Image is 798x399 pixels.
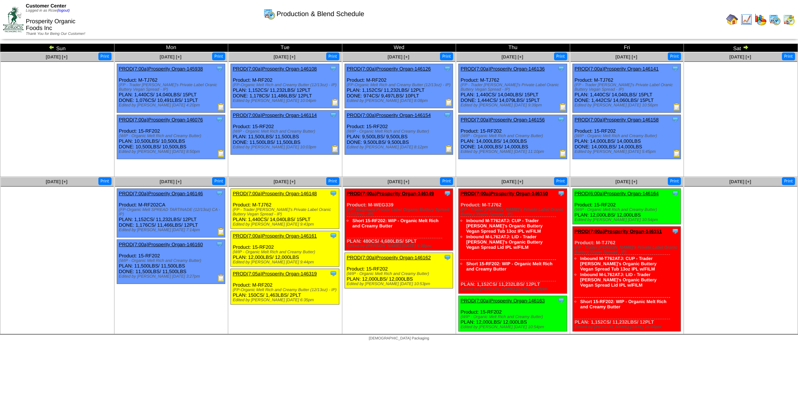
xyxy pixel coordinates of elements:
[119,259,225,263] div: (WIP - Organic Melt Rich and Creamy Butter)
[330,190,337,197] img: Tooltip
[345,253,453,288] div: Product: 15-RF202 PLAN: 12,000LBS / 12,000LBS
[501,179,523,184] span: [DATE] [+]
[345,64,453,108] div: Product: M-RF202 PLAN: 1,152CS / 11,232LBS / 12PLT DONE: 974CS / 9,497LBS / 10PLT
[233,233,317,239] a: PROD(7:00a)Prosperity Organ-146161
[684,44,798,52] td: Sat
[466,234,542,250] a: Inbound M-L762ATJ: LID - Trader [PERSON_NAME]'s Organic Buttery Vegan Spread Lid IPL w/FILM
[461,287,567,291] div: Edited by [PERSON_NAME] [DATE] 10:45pm
[782,52,795,60] button: Print
[160,54,181,60] a: [DATE] [+]
[572,227,681,332] div: Product: M-TJ762 PLAN: 1,152CS / 11,232LBS / 12PLT
[456,44,570,52] td: Thu
[231,231,339,267] div: Product: 15-RF202 PLAN: 12,000LBS / 12,000LBS
[575,191,659,196] a: PROD(6:00a)Prosperity Organ-146164
[347,129,453,134] div: (WIP - Organic Melt Rich and Creamy Butter)
[743,44,749,50] img: arrowright.gif
[461,298,545,303] a: PROD(7:00a)Prosperity Organ-146163
[233,66,317,72] a: PROD(7:00a)Prosperity Organ-146108
[273,179,295,184] span: [DATE] [+]
[440,177,453,185] button: Print
[444,254,451,261] img: Tooltip
[575,117,659,123] a: PROD(7:00a)Prosperity Organ-146158
[3,7,24,32] img: ZoRoCo_Logo(Green%26Foil)%20jpg.webp
[445,99,453,106] img: Production Report
[331,99,339,106] img: Production Report
[119,208,225,217] div: (FP-Organic Melt SPREAD TARTINADE (12/13oz) CA - IP)
[461,103,567,108] div: Edited by [PERSON_NAME] [DATE] 9:39pm
[347,272,453,276] div: (WIP - Organic Melt Rich and Creamy Butter)
[217,228,225,235] img: Production Report
[119,83,225,92] div: (FP - Trader [PERSON_NAME]'s Private Label Oranic Buttery Vegan Spread - IP)
[575,208,681,212] div: (WIP - Organic Melt Rich and Creamy Butter)
[233,208,339,217] div: (FP - Trader [PERSON_NAME]'s Private Label Oranic Buttery Vegan Spread - IP)
[461,134,567,138] div: (WIP - Organic Melt Rich and Creamy Butter)
[730,54,751,60] a: [DATE] [+]
[672,116,679,123] img: Tooltip
[572,64,681,113] div: Product: M-TJ762 PLAN: 1,440CS / 14,040LBS / 15PLT DONE: 1,442CS / 14,060LBS / 15PLT
[212,177,225,185] button: Print
[114,44,228,52] td: Mon
[580,256,657,272] a: Inbound M-T762ATJ: CUP - Trader [PERSON_NAME]'s Organic Buttery Vegan Spread Tub 13oz IPL w/FILM
[769,13,781,25] img: calendarprod.gif
[347,244,453,248] div: Edited by [PERSON_NAME] [DATE] 5:38pm
[445,145,453,152] img: Production Report
[672,190,679,197] img: Tooltip
[352,218,438,229] a: Short 15-RF202: WIP - Organic Melt Rich and Creamy Butter
[231,64,339,108] div: Product: M-RF202 PLAN: 1,152CS / 11,232LBS / 12PLT DONE: 1,178CS / 11,486LBS / 12PLT
[461,66,545,72] a: PROD(7:00a)Prosperity Organ-146136
[0,44,114,52] td: Sun
[501,54,523,60] a: [DATE] [+]
[216,65,223,72] img: Tooltip
[26,32,85,36] span: Thank You for Being Our Customer!
[119,242,203,247] a: PROD(7:00a)Prosperity Organ-146160
[231,111,339,155] div: Product: 15-RF202 PLAN: 11,500LBS / 11,500LBS DONE: 11,500LBS / 11,500LBS
[326,177,339,185] button: Print
[160,179,181,184] a: [DATE] [+]
[347,66,431,72] a: PROD(7:00a)Prosperity Organ-146126
[117,64,225,113] div: Product: M-TJ762 PLAN: 1,440CS / 14,040LBS / 15PLT DONE: 1,076CS / 10,491LBS / 11PLT
[730,179,751,184] a: [DATE] [+]
[782,177,795,185] button: Print
[233,222,339,227] div: Edited by [PERSON_NAME] [DATE] 9:43pm
[575,245,681,254] div: (FP - Trader [PERSON_NAME]'s Private Label Oranic Buttery Vegan Spread - IP)
[117,115,225,159] div: Product: 15-RF202 PLAN: 10,500LBS / 10,500LBS DONE: 10,500LBS / 10,500LBS
[575,66,659,72] a: PROD(7:00a)Prosperity Organ-146141
[233,99,339,103] div: Edited by [PERSON_NAME] [DATE] 10:04pm
[444,190,451,197] img: Tooltip
[388,54,409,60] span: [DATE] [+]
[347,191,434,196] a: PROD(7:00a)Prosperity Organ-146149
[461,325,567,329] div: Edited by [PERSON_NAME] [DATE] 10:54pm
[559,103,567,111] img: Production Report
[575,229,662,234] a: PROD(7:00a)Prosperity Organ-146151
[119,66,203,72] a: PROD(7:00a)Prosperity Organ-145938
[347,145,453,149] div: Edited by [PERSON_NAME] [DATE] 8:12pm
[326,52,339,60] button: Print
[347,208,453,217] div: (FP- Wegmans Private Label Organic Buttery Spread (12/13oz) - IP)
[554,177,567,185] button: Print
[330,270,337,277] img: Tooltip
[615,179,637,184] a: [DATE] [+]
[231,189,339,229] div: Product: M-TJ762 PLAN: 1,440CS / 14,040LBS / 15PLT
[273,54,295,60] a: [DATE] [+]
[330,111,337,119] img: Tooltip
[217,149,225,157] img: Production Report
[26,18,76,31] span: Prosperity Organic Foods Inc
[217,274,225,282] img: Production Report
[575,134,681,138] div: (WIP - Organic Melt Rich and Creamy Butter)
[755,13,767,25] img: graph.gif
[119,103,225,108] div: Edited by [PERSON_NAME] [DATE] 4:20pm
[388,179,409,184] a: [DATE] [+]
[615,54,637,60] a: [DATE] [+]
[233,288,339,292] div: (FP-Organic Melt Rich and Creamy Butter (12/13oz) - IP)
[276,10,364,18] span: Production & Blend Schedule
[119,149,225,154] div: Edited by [PERSON_NAME] [DATE] 8:50pm
[557,190,565,197] img: Tooltip
[345,111,453,155] div: Product: 15-RF202 PLAN: 9,500LBS / 9,500LBS DONE: 9,500LBS / 9,500LBS
[444,65,451,72] img: Tooltip
[580,299,666,309] a: Short 15-RF202: WIP - Organic Melt Rich and Creamy Butter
